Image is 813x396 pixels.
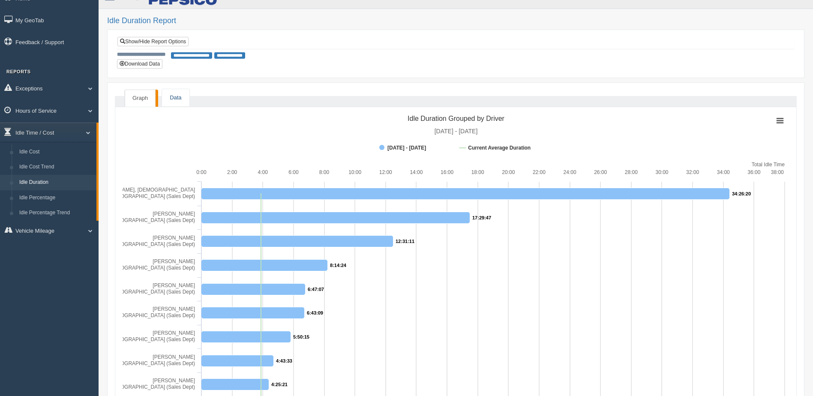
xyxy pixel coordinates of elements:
tspan: Jacksonville [GEOGRAPHIC_DATA] (Sales Dept) [82,384,195,390]
a: Idle Percentage [15,190,96,206]
tspan: Idle Duration Grouped by Driver [408,115,505,122]
a: Data [162,89,189,107]
text: 38:00 [771,169,784,175]
text: 34:00 [717,169,730,175]
button: Download Data [117,59,162,69]
tspan: [PERSON_NAME] [153,330,195,336]
text: 36:00 [747,169,760,175]
tspan: Jacksonville [GEOGRAPHIC_DATA] (Sales Dept) [82,241,195,247]
text: 6:00 [288,169,299,175]
tspan: [PERSON_NAME] [153,235,195,241]
tspan: Jacksonville [GEOGRAPHIC_DATA] (Sales Dept) [82,217,195,223]
tspan: [PERSON_NAME] [153,306,195,312]
a: Idle Duration [15,175,96,190]
a: Idle Cost Trend [15,159,96,175]
text: 20:00 [502,169,515,175]
text: 12:00 [379,169,392,175]
tspan: 17:29:47 [472,215,491,220]
text: 22:00 [533,169,546,175]
tspan: 8:14:24 [330,263,347,268]
tspan: 6:47:07 [308,287,324,292]
tspan: [PERSON_NAME] [153,354,195,360]
tspan: [PERSON_NAME] [153,258,195,264]
text: 10:00 [348,169,361,175]
tspan: 12:31:11 [396,239,414,244]
tspan: [PERSON_NAME] [153,211,195,217]
text: 2:00 [227,169,237,175]
text: 24:00 [564,169,576,175]
a: Graph [125,90,156,107]
tspan: Jacksonville [GEOGRAPHIC_DATA] (Sales Dept) [82,265,195,271]
tspan: Jacksonville [GEOGRAPHIC_DATA] (Sales Dept) [82,360,195,366]
h2: Idle Duration Report [107,17,804,25]
tspan: [PERSON_NAME] [153,378,195,384]
tspan: 5:50:15 [293,334,309,339]
tspan: Jacksonville [GEOGRAPHIC_DATA] (Sales Dept) [82,336,195,342]
tspan: 4:25:21 [271,382,288,387]
tspan: [DATE] - [DATE] [387,145,426,151]
tspan: [PERSON_NAME] [153,282,195,288]
tspan: 4:43:33 [276,358,292,363]
tspan: 34:26:20 [732,191,751,196]
text: 16:00 [441,169,453,175]
text: 26:00 [594,169,607,175]
text: 28:00 [625,169,638,175]
tspan: Jacksonville [GEOGRAPHIC_DATA] (Sales Dept) [82,193,195,199]
text: 4:00 [258,169,268,175]
tspan: [DATE] - [DATE] [435,128,478,135]
tspan: Total Idle Time [752,162,785,168]
tspan: [PERSON_NAME], [DEMOGRAPHIC_DATA] [92,187,195,193]
text: 14:00 [410,169,423,175]
text: 32:00 [686,169,699,175]
tspan: 6:43:09 [307,310,323,315]
tspan: Jacksonville [GEOGRAPHIC_DATA] (Sales Dept) [82,312,195,318]
text: 30:00 [655,169,668,175]
text: 18:00 [471,169,484,175]
tspan: Jacksonville [GEOGRAPHIC_DATA] (Sales Dept) [82,289,195,295]
a: Idle Percentage Trend [15,205,96,221]
a: Idle Cost [15,144,96,160]
tspan: Current Average Duration [468,145,531,151]
text: 8:00 [319,169,330,175]
text: 0:00 [196,169,207,175]
a: Show/Hide Report Options [117,37,189,46]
